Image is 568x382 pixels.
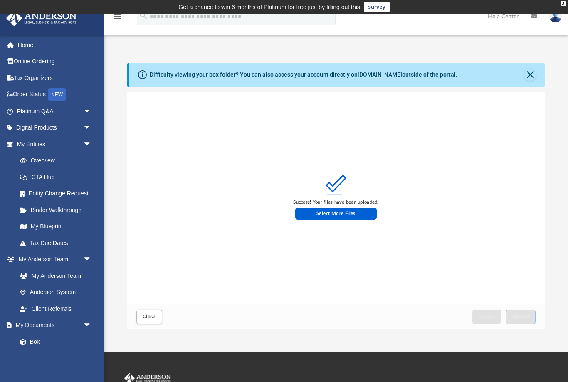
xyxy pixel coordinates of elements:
a: [DOMAIN_NAME] [358,71,402,78]
button: Upload [506,310,536,324]
a: Client Referrals [12,300,100,317]
a: Tax Due Dates [12,235,104,251]
div: Upload [127,92,545,330]
div: grid [127,92,545,304]
a: My Documentsarrow_drop_down [6,317,100,334]
a: Digital Productsarrow_drop_down [6,120,104,136]
a: survey [364,2,390,12]
div: Success! Your files have been uploaded. [293,199,378,206]
img: User Pic [549,10,562,22]
span: arrow_drop_down [83,317,100,334]
span: Cancel [479,314,495,319]
a: Tax Organizers [6,70,104,86]
a: Meeting Minutes [12,350,100,367]
button: Close [136,310,162,324]
div: NEW [48,88,66,101]
a: CTA Hub [12,169,104,185]
button: Close [524,69,536,81]
a: Home [6,37,104,53]
a: Binder Walkthrough [12,202,104,218]
img: Anderson Advisors Platinum Portal [4,10,79,26]
a: My Entitiesarrow_drop_down [6,136,104,152]
a: My Anderson Teamarrow_drop_down [6,251,100,268]
span: Upload [512,314,530,319]
a: Entity Change Request [12,185,104,202]
i: menu [112,12,122,22]
button: Cancel [472,310,501,324]
span: arrow_drop_down [83,251,100,268]
i: search [139,11,148,20]
div: close [561,1,566,6]
a: Anderson System [12,284,100,301]
a: Order StatusNEW [6,86,104,103]
a: menu [112,16,122,22]
div: Difficulty viewing your box folder? You can also access your account directly on outside of the p... [150,70,457,79]
a: My Blueprint [12,218,100,235]
a: My Anderson Team [12,267,96,284]
a: Online Ordering [6,53,104,70]
a: Overview [12,152,104,169]
span: Close [143,314,156,319]
div: Get a chance to win 6 months of Platinum for free just by filling out this [178,2,360,12]
span: arrow_drop_down [83,103,100,120]
a: Box [12,333,96,350]
label: Select More Files [295,208,377,220]
span: arrow_drop_down [83,136,100,153]
span: arrow_drop_down [83,120,100,137]
a: Platinum Q&Aarrow_drop_down [6,103,104,120]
